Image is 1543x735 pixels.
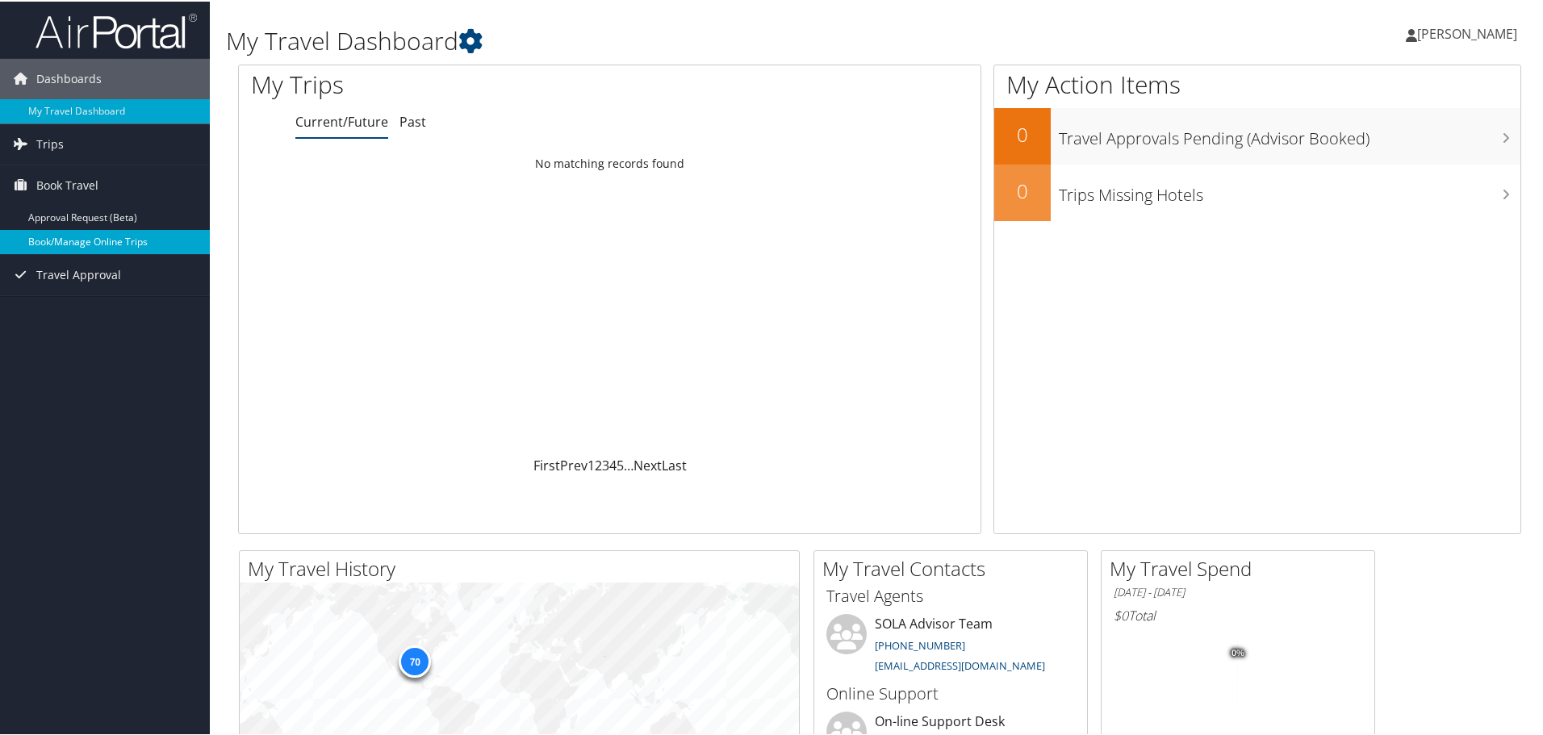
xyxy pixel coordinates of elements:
h2: 0 [994,176,1051,203]
span: … [624,455,634,473]
div: 70 [399,644,431,676]
h6: Total [1114,605,1362,623]
a: 3 [602,455,609,473]
a: Prev [560,455,588,473]
tspan: 0% [1231,647,1244,657]
h3: Online Support [826,681,1075,704]
h3: Trips Missing Hotels [1059,174,1520,205]
a: [PERSON_NAME] [1406,8,1533,56]
a: 0Trips Missing Hotels [994,163,1520,219]
a: 0Travel Approvals Pending (Advisor Booked) [994,106,1520,163]
span: Trips [36,123,64,163]
h1: My Action Items [994,66,1520,100]
a: 2 [595,455,602,473]
a: 5 [617,455,624,473]
a: Next [634,455,662,473]
h2: 0 [994,119,1051,147]
span: $0 [1114,605,1128,623]
span: [PERSON_NAME] [1417,23,1517,41]
h1: My Travel Dashboard [226,23,1098,56]
h2: My Travel Contacts [822,553,1087,581]
span: Dashboards [36,57,102,98]
h2: My Travel History [248,553,799,581]
span: Travel Approval [36,253,121,294]
a: Last [662,455,687,473]
h3: Travel Agents [826,583,1075,606]
td: No matching records found [239,148,981,177]
a: 1 [588,455,595,473]
h3: Travel Approvals Pending (Advisor Booked) [1059,118,1520,148]
a: Past [399,111,426,129]
a: [PHONE_NUMBER] [875,637,965,651]
a: Current/Future [295,111,388,129]
img: airportal-logo.png [36,10,197,48]
span: Book Travel [36,164,98,204]
h1: My Trips [251,66,659,100]
h6: [DATE] - [DATE] [1114,583,1362,599]
a: [EMAIL_ADDRESS][DOMAIN_NAME] [875,657,1045,671]
a: 4 [609,455,617,473]
h2: My Travel Spend [1110,553,1374,581]
a: First [533,455,560,473]
li: SOLA Advisor Team [818,612,1083,679]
